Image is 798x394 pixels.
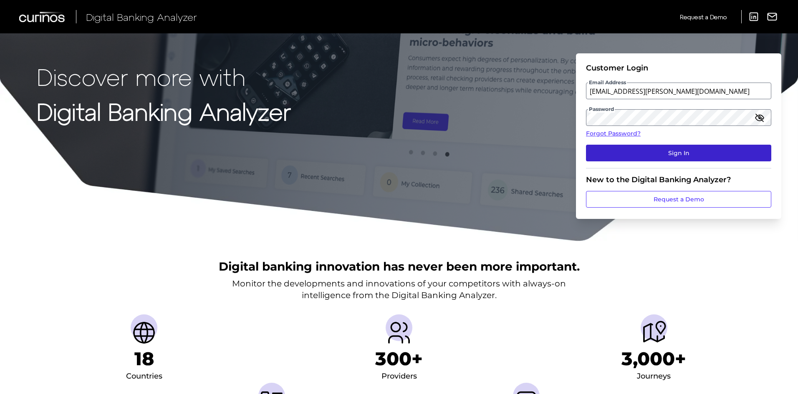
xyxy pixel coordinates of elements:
a: Request a Demo [586,191,771,208]
p: Monitor the developments and innovations of your competitors with always-on intelligence from the... [232,278,566,301]
div: Providers [381,370,417,383]
h1: 18 [134,348,154,370]
span: Password [588,106,615,113]
img: Journeys [641,319,667,346]
div: Journeys [637,370,671,383]
span: Digital Banking Analyzer [86,11,197,23]
img: Providers [386,319,412,346]
p: Discover more with [37,63,291,90]
h1: 3,000+ [621,348,686,370]
button: Sign In [586,145,771,161]
div: Countries [126,370,162,383]
img: Curinos [19,12,66,22]
h1: 300+ [375,348,423,370]
a: Forgot Password? [586,129,771,138]
span: Request a Demo [680,13,727,20]
span: Email Address [588,79,627,86]
div: Customer Login [586,63,771,73]
a: Request a Demo [680,10,727,24]
img: Countries [131,319,157,346]
div: New to the Digital Banking Analyzer? [586,175,771,184]
strong: Digital Banking Analyzer [37,97,291,125]
h2: Digital banking innovation has never been more important. [219,258,580,274]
